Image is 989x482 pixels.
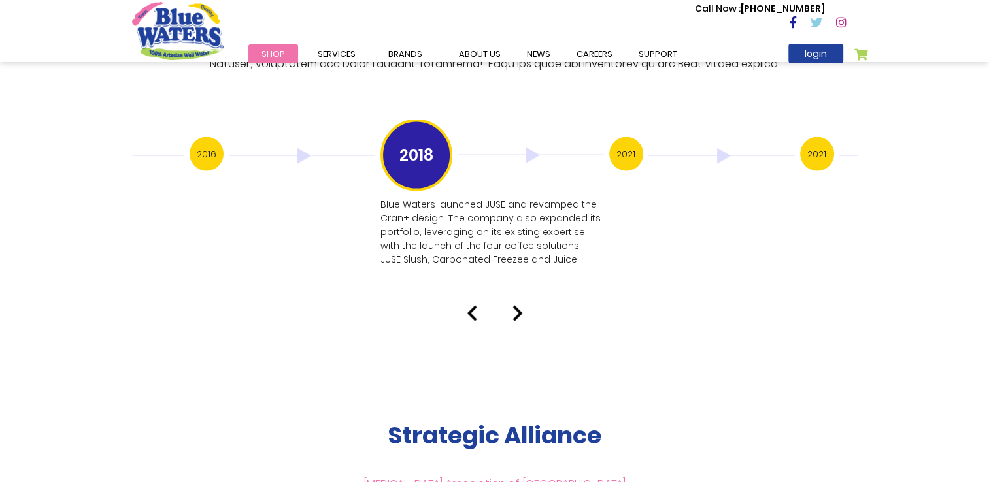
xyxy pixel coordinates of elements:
[380,198,601,266] p: Blue Waters launched JUSE and revamped the Cran+ design. The company also expanded its portfolio,...
[800,137,834,171] h3: 2021
[563,44,626,63] a: careers
[626,44,690,63] a: support
[132,421,858,449] h2: Strategic Alliance
[446,44,514,63] a: about us
[609,137,643,171] h3: 2021
[380,120,452,191] h3: 2018
[318,48,356,60] span: Services
[132,2,224,59] a: store logo
[388,48,422,60] span: Brands
[514,44,563,63] a: News
[190,137,224,171] h3: 2016
[695,2,741,15] span: Call Now :
[788,44,843,63] a: login
[741,2,825,15] avayaelement: [PHONE_NUMBER]
[261,48,285,60] span: Shop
